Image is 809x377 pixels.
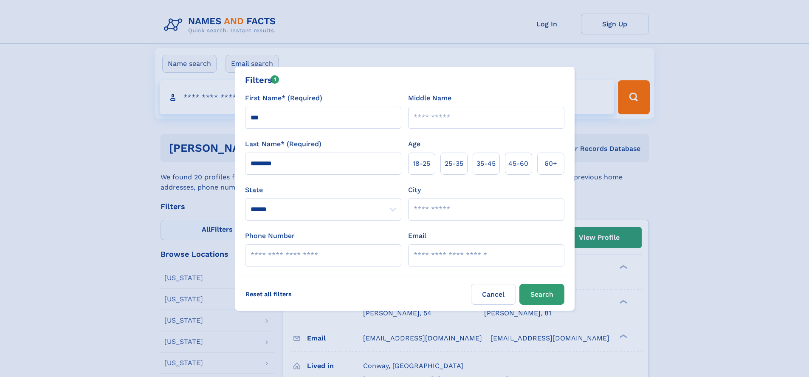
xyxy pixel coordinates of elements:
[240,284,297,304] label: Reset all filters
[408,185,421,195] label: City
[245,93,322,103] label: First Name* (Required)
[245,185,401,195] label: State
[408,139,420,149] label: Age
[476,159,496,169] span: 35‑45
[519,284,564,305] button: Search
[245,231,295,241] label: Phone Number
[544,159,557,169] span: 60+
[445,159,463,169] span: 25‑35
[408,93,451,103] label: Middle Name
[245,139,321,149] label: Last Name* (Required)
[245,74,279,86] div: Filters
[508,159,528,169] span: 45‑60
[413,159,430,169] span: 18‑25
[471,284,516,305] label: Cancel
[408,231,426,241] label: Email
